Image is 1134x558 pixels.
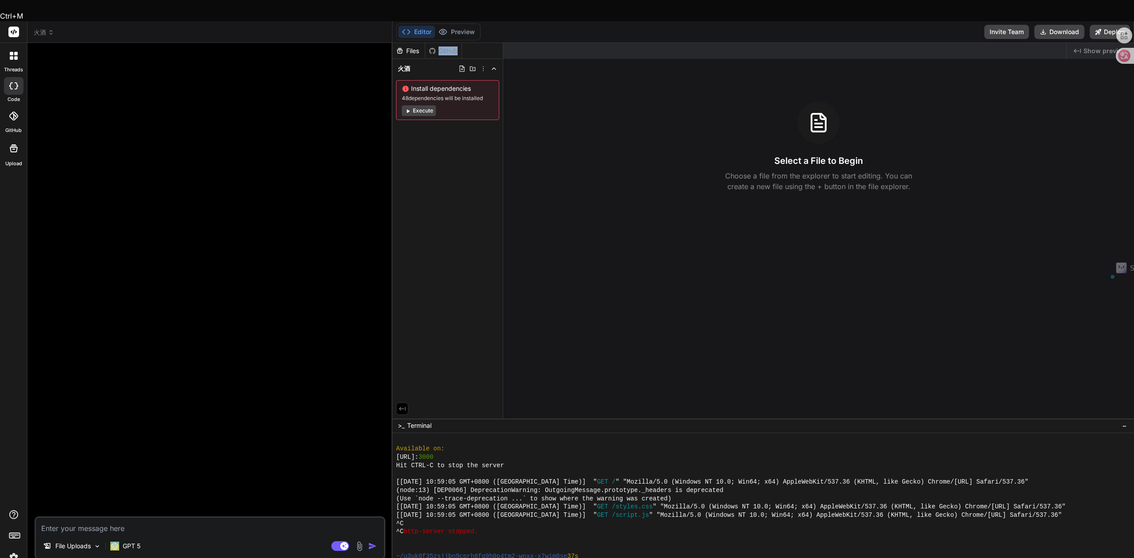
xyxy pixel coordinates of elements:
[407,421,431,430] span: Terminal
[5,160,22,167] label: Upload
[404,527,478,536] span: http-server stopped.
[616,478,1029,486] span: " "Mozilla/5.0 (Windows NT 10.0; Win64; x64) AppleWebKit/537.36 (KHTML, like Gecko) Chrome/[URL] ...
[5,127,22,134] label: GitHub
[396,495,671,503] span: (Use `node --trace-deprecation ...` to show where the warning was created)
[4,66,23,74] label: threads
[398,421,404,430] span: >_
[396,519,404,528] span: ^C
[396,478,597,486] span: [[DATE] 10:59:05 GMT+0800 ([GEOGRAPHIC_DATA] Time)] "
[774,155,863,167] h3: Select a File to Begin
[1084,46,1127,55] span: Show preview
[396,503,597,511] span: [[DATE] 10:59:05 GMT+0800 ([GEOGRAPHIC_DATA] Time)] "
[402,84,493,93] span: Install dependencies
[649,511,1062,519] span: " "Mozilla/5.0 (Windows NT 10.0; Win64; x64) AppleWebKit/537.36 (KHTML, like Gecko) Chrome/[URL] ...
[402,105,436,116] button: Execute
[597,511,608,519] span: GET
[396,527,404,536] span: ^C
[402,95,493,102] span: 48 dependencies will be installed
[1034,25,1084,39] button: Download
[597,478,608,486] span: GET
[612,478,615,486] span: /
[396,445,444,453] span: Available on:
[8,96,20,103] label: code
[396,511,597,519] span: [[DATE] 10:59:05 GMT+0800 ([GEOGRAPHIC_DATA] Time)] "
[110,542,119,550] img: GPT 5
[419,453,434,461] span: 3000
[612,511,649,519] span: /script.js
[398,26,435,38] button: Editor
[425,46,462,55] div: Github
[653,503,1066,511] span: " "Mozilla/5.0 (Windows NT 10.0; Win64; x64) AppleWebKit/537.36 (KHTML, like Gecko) Chrome/[URL] ...
[123,542,140,550] p: GPT 5
[396,453,418,461] span: [URL]:
[719,170,918,192] p: Choose a file from the explorer to start editing. You can create a new file using the + button in...
[93,542,101,550] img: Pick Models
[435,26,478,38] button: Preview
[1120,418,1129,433] button: −
[1122,421,1127,430] span: −
[396,486,723,495] span: (node:13) [DEP0066] DeprecationWarning: OutgoingMessage.prototype._headers is deprecated
[984,25,1029,39] button: Invite Team
[1090,25,1130,39] button: Deploy
[354,541,365,551] img: attachment
[396,461,504,470] span: Hit CTRL-C to stop the server
[392,46,425,55] div: Files
[597,503,608,511] span: GET
[34,28,54,37] span: 火酒
[55,542,91,550] p: File Uploads
[368,542,377,550] img: icon
[398,64,410,73] span: 火酒
[612,503,652,511] span: /styles.css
